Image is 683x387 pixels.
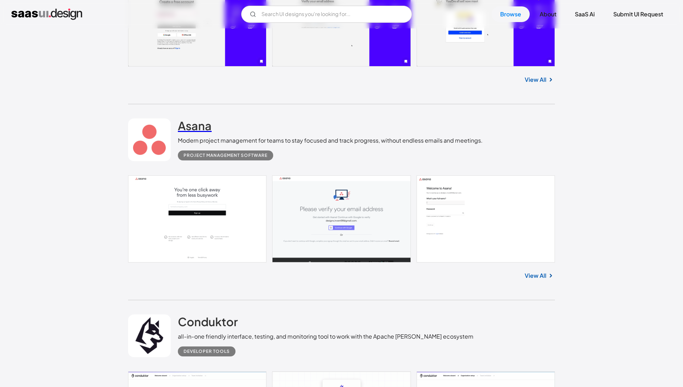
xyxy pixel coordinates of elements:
div: Project Management Software [184,151,268,160]
a: Submit UI Request [605,6,672,22]
input: Search UI designs you're looking for... [241,6,412,23]
a: About [531,6,565,22]
a: View All [525,75,546,84]
a: View All [525,271,546,280]
div: Developer tools [184,347,230,356]
h2: Asana [178,118,212,133]
form: Email Form [241,6,412,23]
a: Browse [492,6,530,22]
a: Asana [178,118,212,136]
a: SaaS Ai [566,6,603,22]
a: Conduktor [178,314,238,332]
div: all-in-one friendly interface, testing, and monitoring tool to work with the Apache [PERSON_NAME]... [178,332,473,341]
div: Modern project management for teams to stay focused and track progress, without endless emails an... [178,136,483,145]
h2: Conduktor [178,314,238,329]
a: home [11,9,82,20]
